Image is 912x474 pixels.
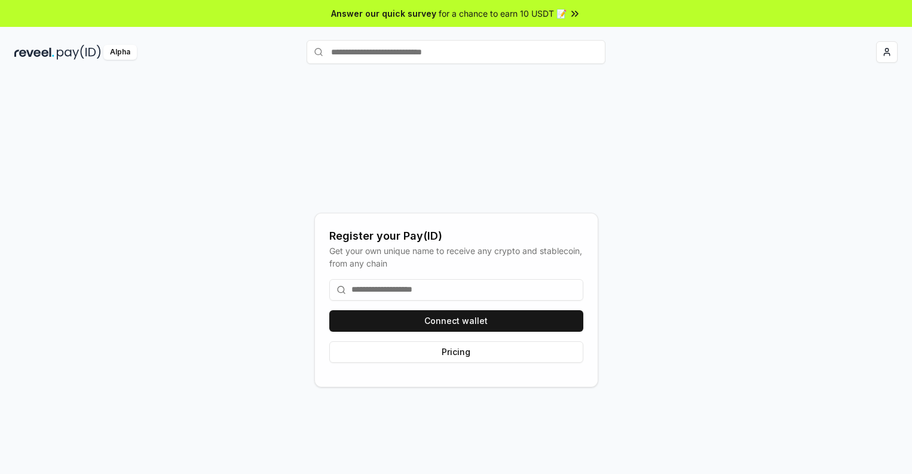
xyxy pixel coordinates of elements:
div: Register your Pay(ID) [329,228,583,244]
img: pay_id [57,45,101,60]
span: Answer our quick survey [331,7,436,20]
img: reveel_dark [14,45,54,60]
div: Alpha [103,45,137,60]
span: for a chance to earn 10 USDT 📝 [439,7,567,20]
button: Pricing [329,341,583,363]
div: Get your own unique name to receive any crypto and stablecoin, from any chain [329,244,583,270]
button: Connect wallet [329,310,583,332]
